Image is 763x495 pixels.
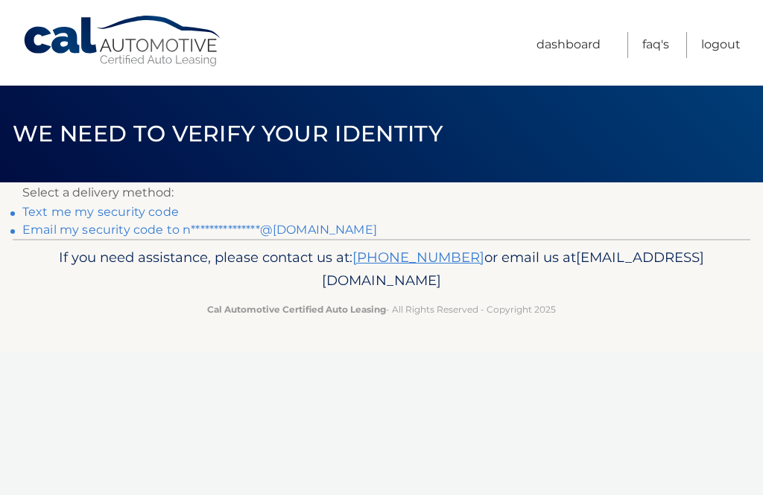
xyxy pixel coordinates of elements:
[22,205,179,219] a: Text me my security code
[207,304,386,315] strong: Cal Automotive Certified Auto Leasing
[35,246,728,293] p: If you need assistance, please contact us at: or email us at
[701,32,741,58] a: Logout
[536,32,601,58] a: Dashboard
[13,120,443,147] span: We need to verify your identity
[22,182,741,203] p: Select a delivery method:
[35,301,728,317] p: - All Rights Reserved - Copyright 2025
[22,15,224,68] a: Cal Automotive
[352,249,484,266] a: [PHONE_NUMBER]
[642,32,669,58] a: FAQ's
